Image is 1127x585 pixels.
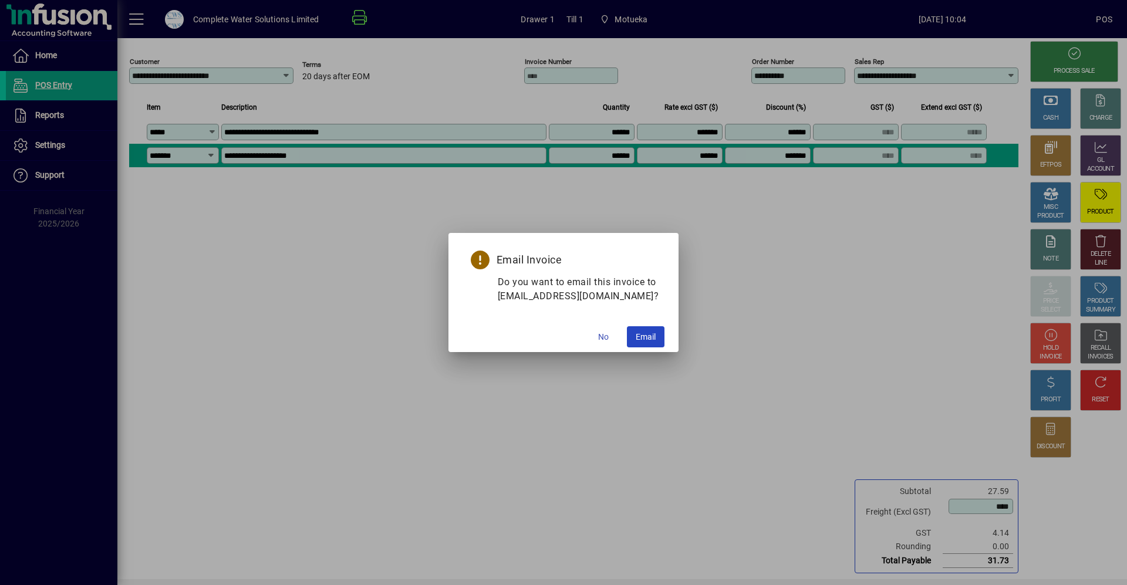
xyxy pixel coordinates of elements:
[585,326,622,347] button: No
[636,331,656,343] span: Email
[598,331,609,343] span: No
[627,326,664,347] button: Email
[468,251,659,269] h5: Email Invoice
[498,275,659,303] p: Do you want to email this invoice to [EMAIL_ADDRESS][DOMAIN_NAME]?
